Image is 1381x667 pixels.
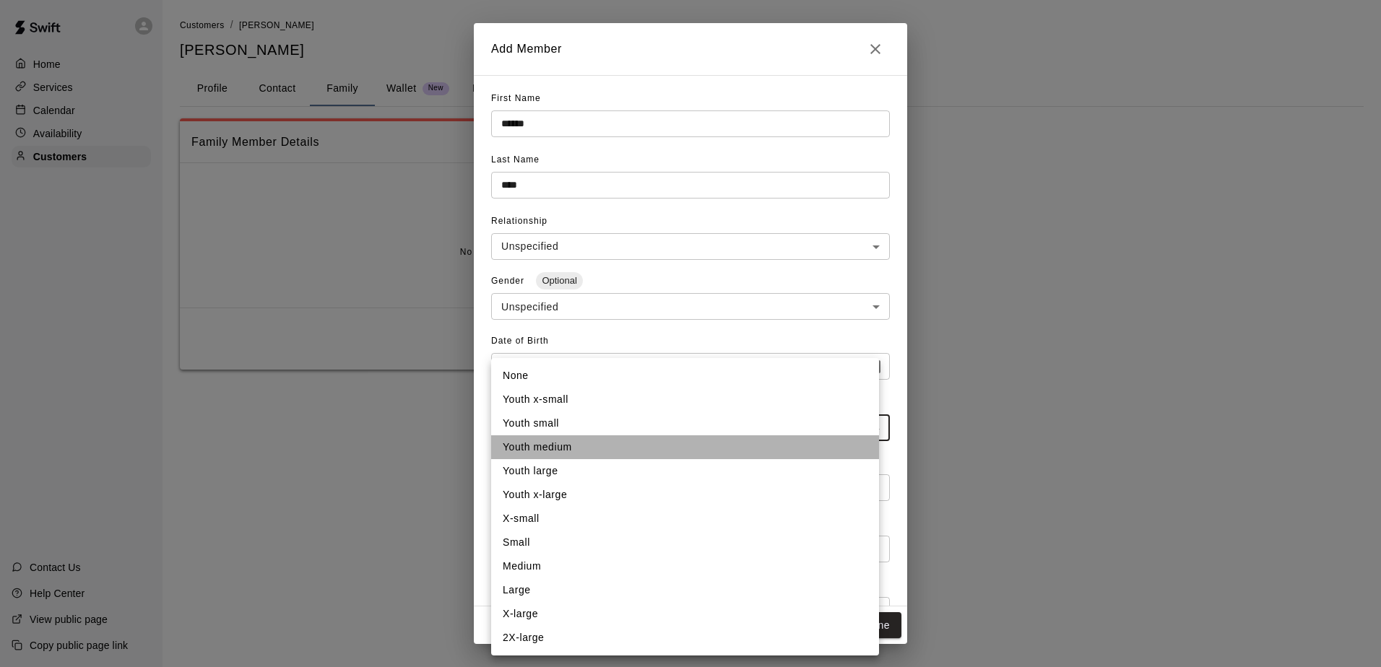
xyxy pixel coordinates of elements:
li: Youth x-large [491,483,879,507]
li: Small [491,531,879,554]
li: Youth small [491,411,879,435]
li: 2X-large [491,626,879,650]
li: None [491,364,879,388]
li: Large [491,578,879,602]
li: Youth large [491,459,879,483]
li: Medium [491,554,879,578]
li: X-large [491,602,879,626]
li: X-small [491,507,879,531]
li: Youth medium [491,435,879,459]
li: Youth x-small [491,388,879,411]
